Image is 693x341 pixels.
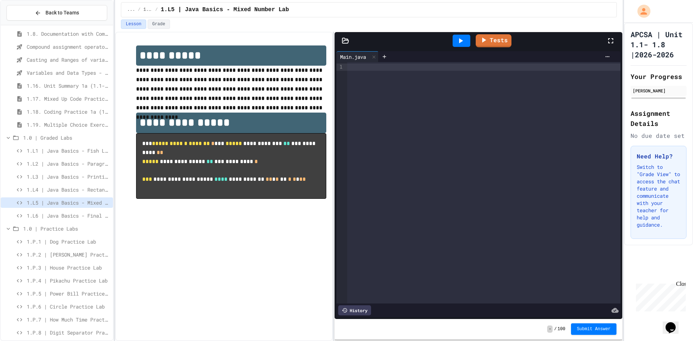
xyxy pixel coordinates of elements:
[27,251,110,258] span: 1.P.2 | [PERSON_NAME] Practice Lab
[27,43,110,51] span: Compound assignment operators - Quiz
[338,305,371,315] div: History
[577,326,611,332] span: Submit Answer
[27,30,110,38] span: 1.8. Documentation with Comments and Preconditions
[27,56,110,64] span: Casting and Ranges of variables - Quiz
[27,329,110,336] span: 1.P.8 | Digit Separator Practice Lab
[27,121,110,128] span: 1.19. Multiple Choice Exercises for Unit 1a (1.1-1.6)
[27,303,110,310] span: 1.P.6 | Circle Practice Lab
[148,19,170,29] button: Grade
[631,71,687,82] h2: Your Progress
[663,312,686,334] iframe: chat widget
[27,160,110,167] span: 1.L2 | Java Basics - Paragraphs Lab
[571,323,616,335] button: Submit Answer
[23,225,110,232] span: 1.0 | Practice Labs
[155,7,158,13] span: /
[27,290,110,297] span: 1.P.5 | Power Bill Practice Lab
[336,53,370,61] div: Main.java
[27,147,110,154] span: 1.L1 | Java Basics - Fish Lab
[637,152,680,161] h3: Need Help?
[633,281,686,311] iframe: chat widget
[336,51,379,62] div: Main.java
[336,64,344,71] div: 1
[27,108,110,115] span: 1.18. Coding Practice 1a (1.1-1.6)
[27,69,110,76] span: Variables and Data Types - Quiz
[631,108,687,128] h2: Assignment Details
[558,326,566,332] span: 100
[27,264,110,271] span: 1.P.3 | House Practice Lab
[27,316,110,323] span: 1.P.7 | How Much Time Practice Lab
[554,326,557,332] span: /
[161,5,289,14] span: 1.L5 | Java Basics - Mixed Number Lab
[121,19,146,29] button: Lesson
[630,3,652,19] div: My Account
[27,173,110,180] span: 1.L3 | Java Basics - Printing Code Lab
[27,95,110,102] span: 1.17. Mixed Up Code Practice 1.1-1.6
[27,277,110,284] span: 1.P.4 | Pikachu Practice Lab
[27,212,110,219] span: 1.L6 | Java Basics - Final Calculator Lab
[631,29,687,60] h1: APCSA | Unit 1.1- 1.8 |2026-2026
[27,186,110,193] span: 1.L4 | Java Basics - Rectangle Lab
[27,82,110,89] span: 1.16. Unit Summary 1a (1.1-1.6)
[27,238,110,245] span: 1.P.1 | Dog Practice Lab
[637,163,680,228] p: Switch to "Grade View" to access the chat feature and communicate with your teacher for help and ...
[631,131,687,140] div: No due date set
[138,7,140,13] span: /
[3,3,50,46] div: Chat with us now!Close
[547,325,553,333] span: -
[127,7,135,13] span: ...
[23,134,110,141] span: 1.0 | Graded Labs
[27,199,110,206] span: 1.L5 | Java Basics - Mixed Number Lab
[476,34,511,47] a: Tests
[143,7,152,13] span: 1.0 | Graded Labs
[45,9,79,17] span: Back to Teams
[633,87,684,94] div: [PERSON_NAME]
[6,5,107,21] button: Back to Teams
